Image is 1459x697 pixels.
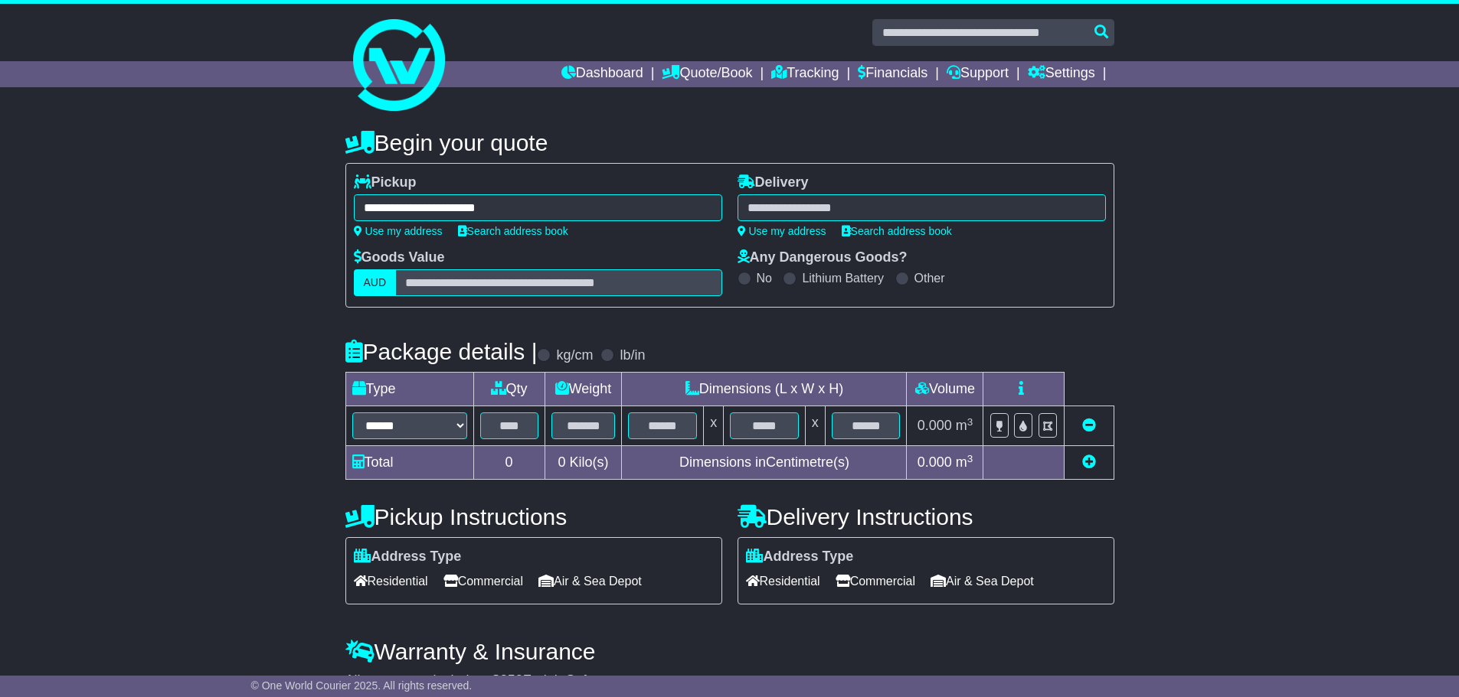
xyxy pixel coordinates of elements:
a: Quote/Book [662,61,752,87]
a: Financials [858,61,927,87]
span: Air & Sea Depot [931,569,1034,593]
td: 0 [473,446,545,480]
span: Air & Sea Depot [538,569,642,593]
h4: Delivery Instructions [738,504,1114,529]
a: Remove this item [1082,418,1096,433]
td: Volume [907,373,983,406]
label: Delivery [738,174,809,191]
h4: Pickup Instructions [345,504,722,529]
td: Dimensions in Centimetre(s) [622,446,907,480]
label: Address Type [354,549,462,565]
label: Lithium Battery [802,271,884,285]
td: x [704,406,724,446]
h4: Warranty & Insurance [345,639,1114,664]
h4: Begin your quote [345,130,1114,155]
span: m [956,454,973,470]
td: Dimensions (L x W x H) [622,373,907,406]
label: kg/cm [556,347,593,364]
td: Qty [473,373,545,406]
sup: 3 [967,453,973,464]
span: m [956,418,973,433]
a: Add new item [1082,454,1096,470]
label: AUD [354,269,397,296]
a: Settings [1028,61,1095,87]
a: Use my address [354,225,443,237]
a: Support [947,61,1009,87]
td: Weight [545,373,622,406]
h4: Package details | [345,339,538,364]
td: Kilo(s) [545,446,622,480]
label: No [757,271,772,285]
a: Dashboard [561,61,643,87]
label: Goods Value [354,249,445,266]
td: x [805,406,825,446]
span: Commercial [836,569,915,593]
label: Pickup [354,174,417,191]
span: 0 [558,454,565,470]
td: Total [345,446,473,480]
label: Other [914,271,945,285]
span: Residential [354,569,428,593]
span: 0.000 [918,418,952,433]
label: lb/in [620,347,645,364]
a: Tracking [771,61,839,87]
a: Search address book [458,225,568,237]
sup: 3 [967,416,973,428]
label: Any Dangerous Goods? [738,249,908,266]
span: 0.000 [918,454,952,470]
a: Use my address [738,225,826,237]
td: Type [345,373,473,406]
a: Search address book [842,225,952,237]
span: 250 [500,673,523,688]
span: Residential [746,569,820,593]
div: All our quotes include a $ FreightSafe warranty. [345,673,1114,689]
label: Address Type [746,549,854,565]
span: © One World Courier 2025. All rights reserved. [251,679,473,692]
span: Commercial [443,569,523,593]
